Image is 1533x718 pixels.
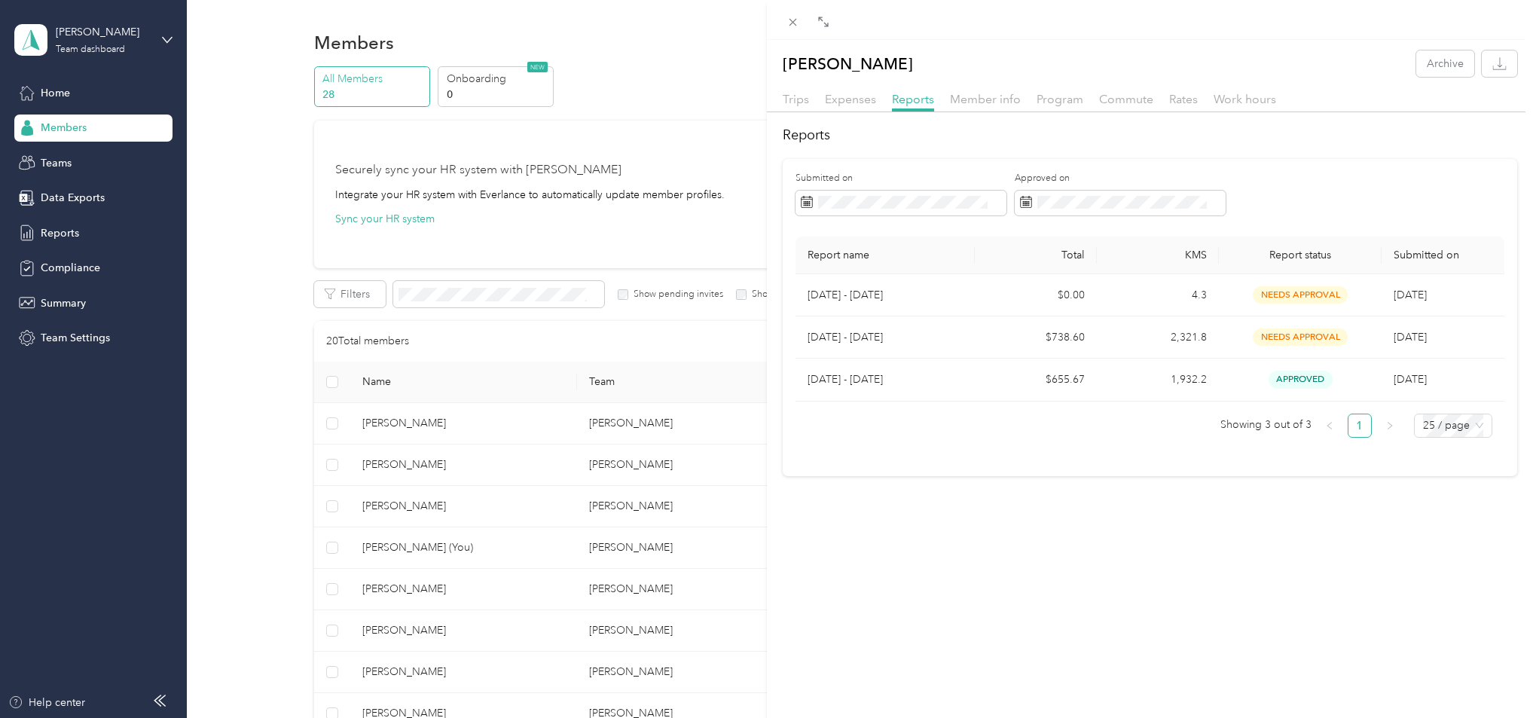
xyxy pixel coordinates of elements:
[975,274,1097,316] td: $0.00
[1385,421,1394,430] span: right
[1097,359,1219,401] td: 1,932.2
[1169,92,1198,106] span: Rates
[950,92,1021,106] span: Member info
[1378,414,1402,438] button: right
[1378,414,1402,438] li: Next Page
[1214,92,1276,106] span: Work hours
[1348,414,1371,437] a: 1
[975,359,1097,401] td: $655.67
[1097,274,1219,316] td: 4.3
[1449,634,1533,718] iframe: Everlance-gr Chat Button Frame
[1318,414,1342,438] button: left
[808,329,963,346] p: [DATE] - [DATE]
[783,50,913,77] p: [PERSON_NAME]
[1394,331,1427,344] span: [DATE]
[1394,373,1427,386] span: [DATE]
[796,172,1006,185] label: Submitted on
[1348,414,1372,438] li: 1
[975,316,1097,359] td: $738.60
[783,125,1518,145] h2: Reports
[1325,421,1334,430] span: left
[1220,414,1312,436] span: Showing 3 out of 3
[808,371,963,388] p: [DATE] - [DATE]
[1037,92,1083,106] span: Program
[808,287,963,304] p: [DATE] - [DATE]
[783,92,809,106] span: Trips
[1416,50,1474,77] button: Archive
[1423,414,1483,437] span: 25 / page
[1099,92,1153,106] span: Commute
[1231,249,1370,261] span: Report status
[1394,289,1427,301] span: [DATE]
[892,92,934,106] span: Reports
[1109,249,1207,261] div: KMS
[1253,328,1348,346] span: needs approval
[1382,237,1504,274] th: Submitted on
[796,237,975,274] th: Report name
[987,249,1085,261] div: Total
[1269,371,1333,388] span: approved
[1318,414,1342,438] li: Previous Page
[1253,286,1348,304] span: needs approval
[825,92,876,106] span: Expenses
[1414,414,1492,438] div: Page Size
[1015,172,1226,185] label: Approved on
[1097,316,1219,359] td: 2,321.8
